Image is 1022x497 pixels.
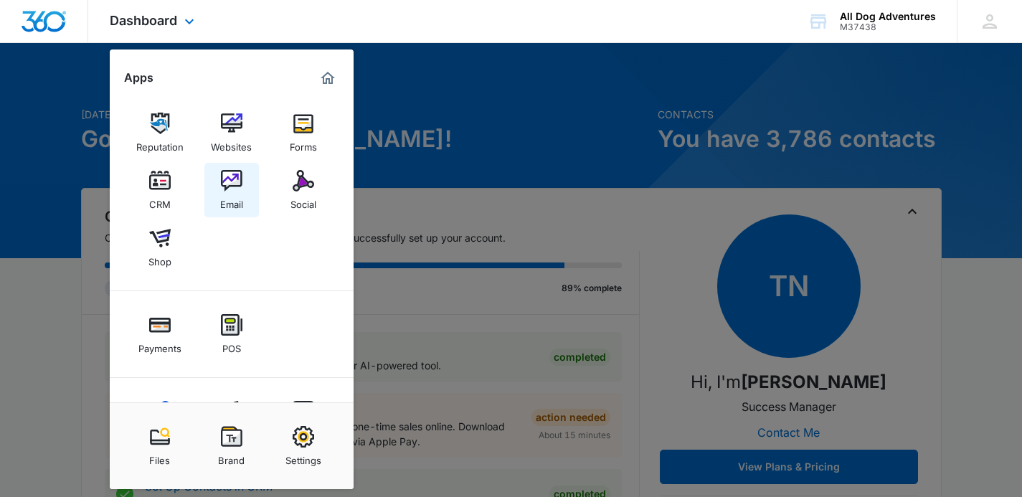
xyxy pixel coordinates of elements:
a: CRM [133,163,187,217]
div: Settings [285,448,321,466]
a: Intelligence [276,394,331,448]
a: Shop [133,220,187,275]
a: POS [204,307,259,361]
a: Reputation [133,105,187,160]
a: Social [276,163,331,217]
h2: Apps [124,71,153,85]
a: Email [204,163,259,217]
div: account id [840,22,936,32]
div: Payments [138,336,181,354]
div: Files [149,448,170,466]
div: Forms [290,134,317,153]
a: Brand [204,419,259,473]
a: Payments [133,307,187,361]
div: Websites [211,134,252,153]
span: Dashboard [110,13,177,28]
div: POS [222,336,241,354]
div: Shop [148,249,171,268]
a: Marketing 360® Dashboard [316,67,339,90]
a: Websites [204,105,259,160]
a: Files [133,419,187,473]
a: Content [133,394,187,448]
a: Forms [276,105,331,160]
div: Brand [218,448,245,466]
a: Settings [276,419,331,473]
div: Reputation [136,134,184,153]
div: Email [220,191,243,210]
div: account name [840,11,936,22]
a: Ads [204,394,259,448]
div: CRM [149,191,171,210]
div: Social [290,191,316,210]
